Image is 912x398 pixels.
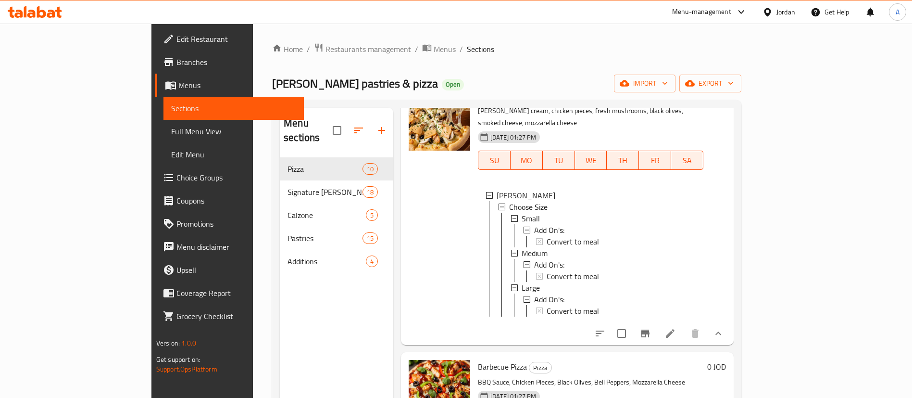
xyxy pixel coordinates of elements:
span: Convert to meal [547,236,599,247]
span: Large [522,282,540,294]
a: Restaurants management [314,43,411,55]
p: [PERSON_NAME] cream, chicken pieces, fresh mushrooms, black olives, smoked cheese, mozzarella cheese [478,105,703,129]
span: export [687,77,734,90]
span: Convert to meal [547,305,599,317]
a: Support.OpsPlatform [156,363,217,375]
span: Choice Groups [176,172,296,183]
div: Pizza10 [280,157,393,180]
span: Sections [467,43,494,55]
a: Promotions [155,212,304,235]
span: Select all sections [327,120,347,141]
span: A [896,7,900,17]
span: Menus [434,43,456,55]
span: Full Menu View [171,126,296,137]
span: Edit Menu [171,149,296,160]
span: [PERSON_NAME] [497,190,555,201]
span: Convert to meal [547,270,599,282]
div: items [362,163,378,175]
span: SA [675,154,700,167]
span: Small [522,213,540,224]
button: delete [684,322,707,345]
span: Add On's: [534,224,564,236]
span: import [622,77,668,90]
span: [DATE] 01:27 PM [487,133,540,142]
span: Medium [522,247,548,259]
div: items [366,256,378,267]
span: Grocery Checklist [176,310,296,322]
button: export [679,75,741,92]
span: WE [579,154,603,167]
button: Branch-specific-item [634,322,657,345]
span: Version: [156,337,180,349]
span: [PERSON_NAME] pastries & pizza [272,73,438,94]
a: Branches [155,51,304,74]
div: Signature Alfredo Manakish [287,186,362,198]
a: Upsell [155,258,304,282]
a: Menus [422,43,456,55]
div: items [362,186,378,198]
div: items [362,232,378,244]
a: Edit menu item [664,328,676,339]
a: Coupons [155,189,304,212]
a: Choice Groups [155,166,304,189]
span: Restaurants management [325,43,411,55]
div: Signature [PERSON_NAME]18 [280,180,393,204]
span: Branches [176,56,296,68]
li: / [307,43,310,55]
p: BBQ Sauce, Chicken Pieces, Black Olives, Bell Peppers, Mozzarella Cheese [478,376,703,388]
span: TH [611,154,635,167]
button: TH [607,151,639,170]
span: 10 [363,165,377,174]
span: 18 [363,188,377,197]
a: Edit Menu [163,143,304,166]
a: Menus [155,74,304,97]
span: FR [643,154,667,167]
div: Menu-management [672,6,731,18]
span: Sections [171,103,296,114]
a: Edit Restaurant [155,27,304,51]
a: Grocery Checklist [155,305,304,328]
span: Menus [178,79,296,91]
span: Upsell [176,264,296,276]
span: Pizza [287,163,362,175]
span: Barbecue Pizza [478,359,527,374]
span: Additions [287,256,366,267]
h2: Menu sections [284,116,333,145]
span: Promotions [176,218,296,230]
span: Pastries [287,232,362,244]
button: FR [639,151,671,170]
span: TU [547,154,571,167]
span: 15 [363,234,377,243]
span: Menu disclaimer [176,241,296,253]
span: Choose Size [509,201,548,213]
button: SA [671,151,703,170]
span: 5 [366,211,377,220]
span: Open [442,80,464,89]
a: Full Menu View [163,120,304,143]
div: Additions4 [280,250,393,273]
span: Sort sections [347,119,370,142]
div: items [366,209,378,221]
span: Calzone [287,209,366,221]
button: Add section [370,119,393,142]
span: Coverage Report [176,287,296,299]
button: SU [478,151,511,170]
nav: breadcrumb [272,43,741,55]
button: WE [575,151,607,170]
span: Coupons [176,195,296,206]
span: MO [514,154,539,167]
a: Menu disclaimer [155,235,304,258]
div: Jordan [776,7,795,17]
div: Calzone5 [280,204,393,227]
span: Signature [PERSON_NAME] [287,186,362,198]
button: import [614,75,675,92]
span: Edit Restaurant [176,33,296,45]
a: Coverage Report [155,282,304,305]
button: MO [511,151,543,170]
div: Pastries15 [280,227,393,250]
button: sort-choices [588,322,612,345]
button: show more [707,322,730,345]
